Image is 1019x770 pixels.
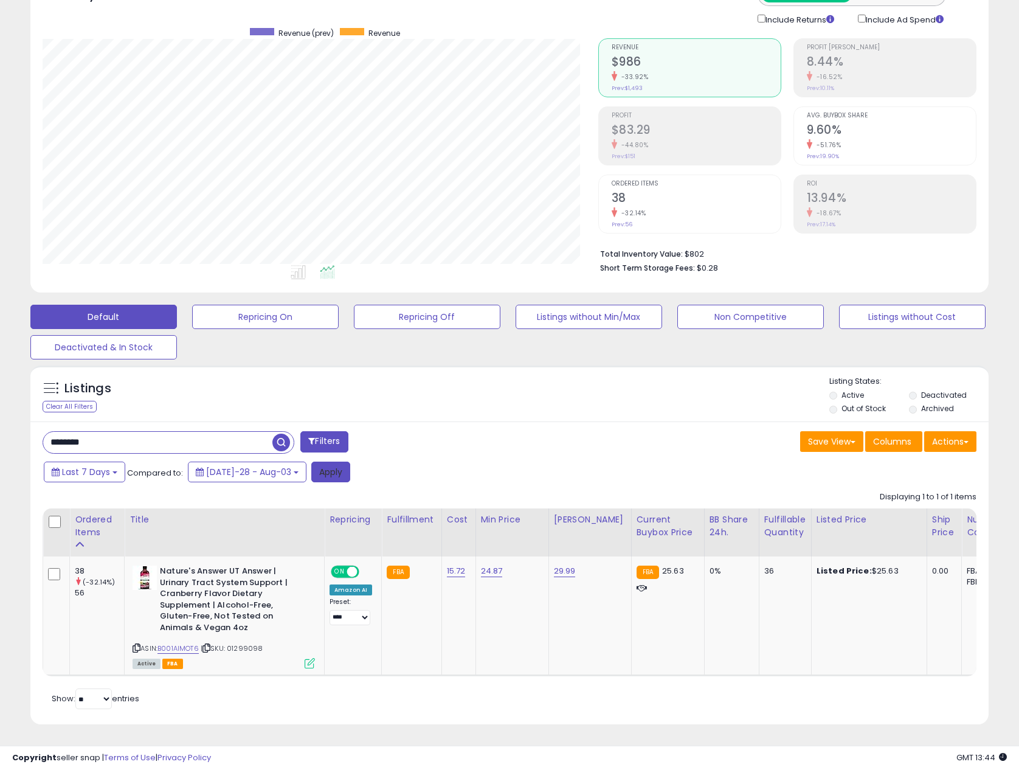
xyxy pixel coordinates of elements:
small: -33.92% [617,72,649,82]
a: 24.87 [481,565,503,577]
div: 0% [710,566,750,577]
div: Displaying 1 to 1 of 1 items [880,491,976,503]
div: Fulfillable Quantity [764,513,806,539]
div: Repricing [330,513,376,526]
small: Prev: 17.14% [807,221,835,228]
div: Title [130,513,319,526]
button: Apply [311,462,350,482]
h2: 38 [612,191,781,207]
div: Ship Price [932,513,956,539]
div: ASIN: [133,566,315,667]
small: Prev: $151 [612,153,635,160]
span: Ordered Items [612,181,781,187]
b: Short Term Storage Fees: [600,263,695,273]
span: [DATE]-28 - Aug-03 [206,466,291,478]
label: Out of Stock [841,403,886,414]
small: -18.67% [812,209,841,218]
div: BB Share 24h. [710,513,754,539]
div: Listed Price [817,513,922,526]
h2: 9.60% [807,123,976,139]
button: Save View [800,431,863,452]
button: Last 7 Days [44,462,125,482]
div: Min Price [481,513,544,526]
button: Non Competitive [677,305,824,329]
button: Listings without Cost [839,305,986,329]
small: -16.52% [812,72,843,82]
h2: 13.94% [807,191,976,207]
div: Clear All Filters [43,401,97,412]
div: Include Returns [748,12,849,26]
div: 36 [764,566,802,577]
span: FBA [162,659,183,669]
div: FBM: 1 [967,577,1007,588]
label: Archived [921,403,954,414]
a: Terms of Use [104,752,156,763]
span: Revenue [368,28,400,38]
button: Repricing Off [354,305,500,329]
h5: Listings [64,380,111,397]
a: B001AIMOT6 [157,643,199,654]
small: Prev: 10.11% [807,85,834,92]
span: OFF [358,567,377,577]
b: Nature's Answer UT Answer | Urinary Tract System Support | Cranberry Flavor Dietary Supplement | ... [160,566,308,636]
span: Profit [PERSON_NAME] [807,44,976,51]
span: All listings currently available for purchase on Amazon [133,659,161,669]
button: Columns [865,431,922,452]
div: Ordered Items [75,513,119,539]
small: -44.80% [617,140,649,150]
small: -51.76% [812,140,841,150]
span: ROI [807,181,976,187]
b: Total Inventory Value: [600,249,683,259]
span: 25.63 [662,565,684,577]
li: $802 [600,246,968,260]
button: Deactivated & In Stock [30,335,177,359]
small: FBA [387,566,409,579]
small: Prev: 56 [612,221,632,228]
img: 41flb7Mpt3L._SL40_.jpg [133,566,157,590]
div: Amazon AI [330,584,372,595]
button: Actions [924,431,976,452]
div: $25.63 [817,566,917,577]
button: Filters [300,431,348,453]
label: Deactivated [921,390,967,400]
small: Prev: $1,493 [612,85,643,92]
span: ON [332,567,347,577]
button: Listings without Min/Max [516,305,662,329]
span: $0.28 [697,262,718,274]
a: 29.99 [554,565,576,577]
span: Last 7 Days [62,466,110,478]
span: Compared to: [127,467,183,479]
span: Columns [873,435,911,448]
small: -32.14% [617,209,646,218]
p: Listing States: [829,376,989,387]
span: | SKU: 01299098 [201,643,263,653]
div: seller snap | | [12,752,211,764]
div: [PERSON_NAME] [554,513,626,526]
h2: 8.44% [807,55,976,71]
div: FBA: 10 [967,566,1007,577]
span: 2025-08-11 13:44 GMT [956,752,1007,763]
div: Fulfillment [387,513,436,526]
label: Active [841,390,864,400]
span: Avg. Buybox Share [807,113,976,119]
div: 38 [75,566,124,577]
small: Prev: 19.90% [807,153,839,160]
button: Repricing On [192,305,339,329]
div: Cost [447,513,471,526]
button: [DATE]-28 - Aug-03 [188,462,306,482]
small: (-32.14%) [83,577,115,587]
button: Default [30,305,177,329]
div: Num of Comp. [967,513,1011,539]
small: FBA [637,566,659,579]
b: Listed Price: [817,565,872,577]
div: Current Buybox Price [637,513,699,539]
h2: $83.29 [612,123,781,139]
a: 15.72 [447,565,466,577]
span: Show: entries [52,693,139,704]
a: Privacy Policy [157,752,211,763]
span: Revenue [612,44,781,51]
span: Revenue (prev) [278,28,334,38]
strong: Copyright [12,752,57,763]
span: Profit [612,113,781,119]
h2: $986 [612,55,781,71]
